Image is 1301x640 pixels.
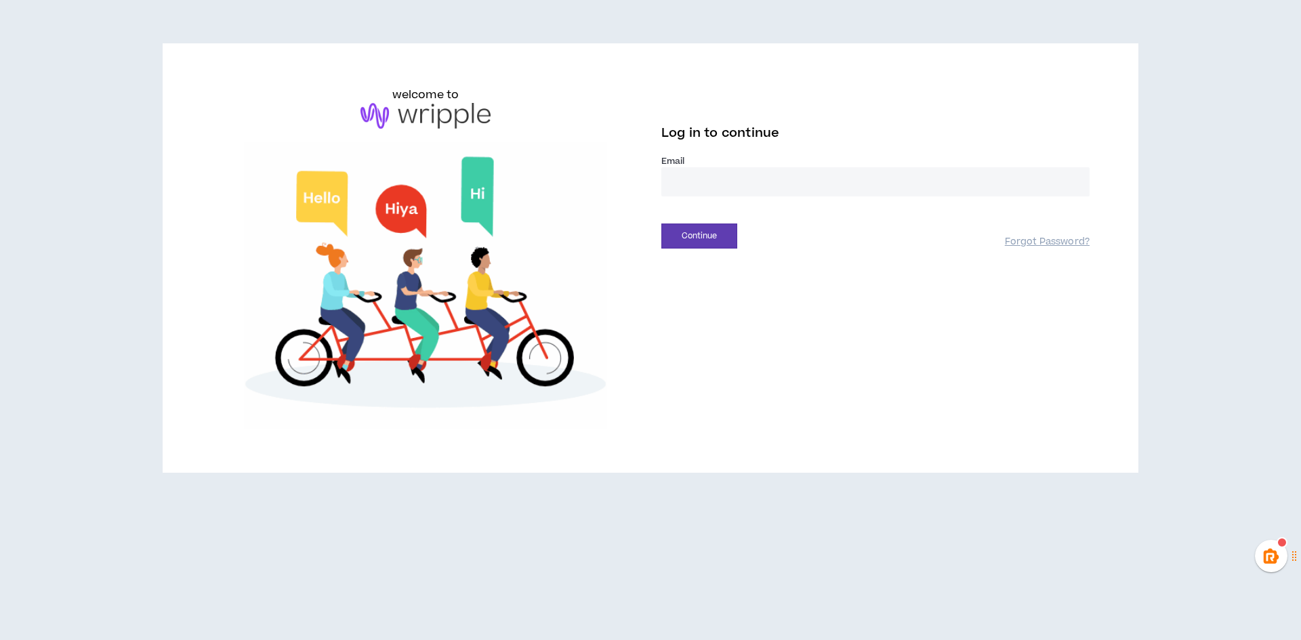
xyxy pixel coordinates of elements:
[661,125,779,142] span: Log in to continue
[360,103,491,129] img: logo-brand.png
[392,87,459,103] h6: welcome to
[661,155,1090,167] label: Email
[1005,236,1090,249] a: Forgot Password?
[661,223,737,249] button: Continue
[211,142,640,429] img: Welcome to Wripple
